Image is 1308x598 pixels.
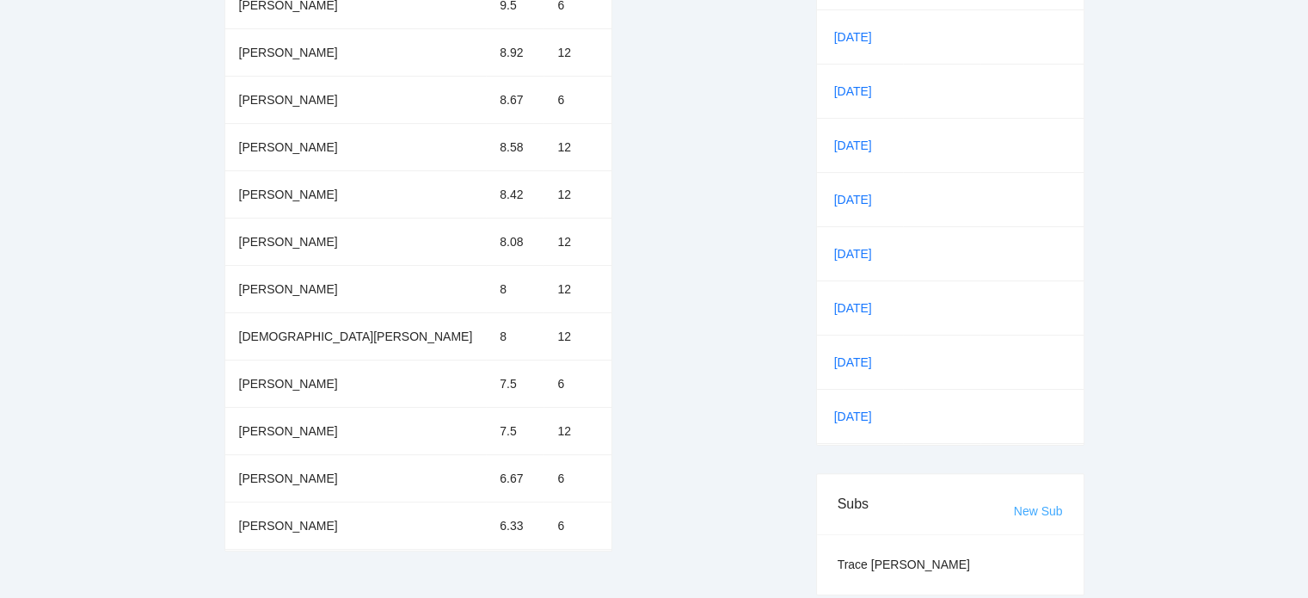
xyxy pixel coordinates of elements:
td: 8.58 [486,123,543,170]
td: [PERSON_NAME] [225,28,487,76]
a: [DATE] [831,24,889,50]
td: 6 [543,360,611,407]
td: 8.08 [486,218,543,265]
td: 6.33 [486,502,543,549]
td: 6 [543,502,611,549]
td: 8.42 [486,170,543,218]
a: New Sub [1014,504,1063,518]
td: [PERSON_NAME] [225,265,487,312]
td: 6 [543,76,611,123]
div: Subs [838,479,1014,528]
td: 12 [543,123,611,170]
a: [DATE] [831,349,889,375]
td: [PERSON_NAME] [225,360,487,407]
td: 8.92 [486,28,543,76]
a: [DATE] [831,187,889,213]
td: 12 [543,265,611,312]
td: 12 [543,218,611,265]
td: 7.5 [486,407,543,454]
div: Trace [PERSON_NAME] [838,555,970,574]
td: [PERSON_NAME] [225,407,487,454]
a: [DATE] [831,78,889,104]
td: 12 [543,407,611,454]
td: 12 [543,312,611,360]
td: [PERSON_NAME] [225,170,487,218]
a: [DATE] [831,404,889,429]
td: [PERSON_NAME] [225,123,487,170]
td: 8 [486,265,543,312]
a: [DATE] [831,295,889,321]
td: [PERSON_NAME] [225,218,487,265]
td: 6 [543,454,611,502]
a: [DATE] [831,133,889,158]
td: 8 [486,312,543,360]
td: 7.5 [486,360,543,407]
td: [PERSON_NAME] [225,76,487,123]
td: [PERSON_NAME] [225,454,487,502]
td: 6.67 [486,454,543,502]
td: [PERSON_NAME] [225,502,487,549]
td: 12 [543,28,611,76]
td: 8.67 [486,76,543,123]
a: [DATE] [831,241,889,267]
td: [DEMOGRAPHIC_DATA][PERSON_NAME] [225,312,487,360]
td: 12 [543,170,611,218]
